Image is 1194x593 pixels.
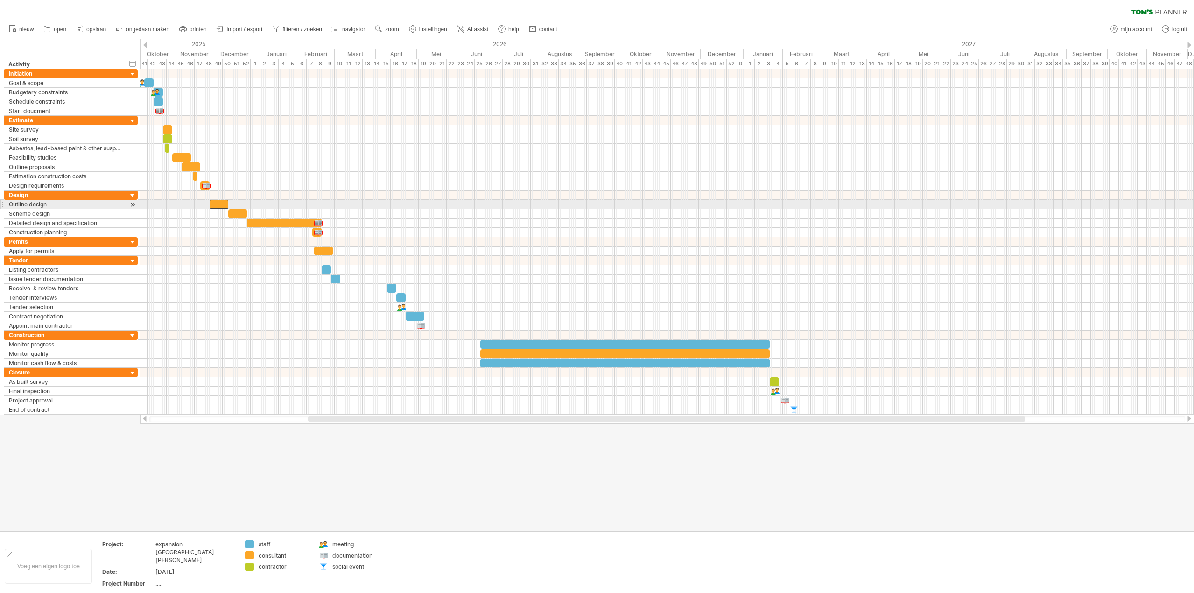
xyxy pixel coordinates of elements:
div: 14 [372,59,381,69]
a: open [41,23,69,35]
div: 41 [624,59,633,69]
div: 5 [288,59,297,69]
span: filteren / zoeken [282,26,322,33]
div: 7 [307,59,316,69]
div: 35 [568,59,577,69]
div: 31 [1025,59,1035,69]
div: Oktober 2027 [1108,49,1147,59]
div: 11 [839,59,848,69]
div: April 2027 [863,49,904,59]
div: 30 [1016,59,1025,69]
div: 32 [540,59,549,69]
div: Outline design [9,200,123,209]
div: November 2025 [176,49,213,59]
div: 2 [260,59,269,69]
div: 8 [316,59,325,69]
div: 52 [727,59,736,69]
div: social event [332,563,383,571]
div: 50 [223,59,232,69]
div: 1 [251,59,260,69]
div: 49 [213,59,223,69]
div: Maart 2027 [820,49,863,59]
div: 16 [885,59,895,69]
div: 29 [1007,59,1016,69]
span: help [508,26,519,33]
span: open [54,26,66,33]
div: Augustus 2026 [540,49,579,59]
div: 25 [475,59,484,69]
div: Appoint main contractor [9,321,123,330]
div: September 2026 [579,49,620,59]
div: 39 [1100,59,1110,69]
div: 45 [1156,59,1166,69]
div: 45 [176,59,185,69]
div: 22 [941,59,951,69]
div: 19 [913,59,923,69]
div: 48 [689,59,699,69]
a: navigator [330,23,368,35]
div: Design [9,191,123,199]
div: 30 [521,59,531,69]
div: 36 [577,59,587,69]
div: 7 [801,59,811,69]
div: 26 [484,59,493,69]
a: instellingen [407,23,450,35]
div: 1 [745,59,755,69]
div: scroll naar activiteit [128,200,137,210]
a: opslaan [74,23,109,35]
div: 47 [680,59,689,69]
div: April 2026 [376,49,417,59]
div: Outline proposals [9,162,123,171]
div: Monitor quality [9,349,123,358]
a: nieuw [7,23,36,35]
div: 51 [717,59,727,69]
span: nieuw [19,26,34,33]
div: 48 [204,59,213,69]
div: Tender interviews [9,293,123,302]
div: Oktober 2025 [133,49,176,59]
div: 20 [923,59,932,69]
div: Pemits [9,237,123,246]
div: 48 [1184,59,1194,69]
div: ..... [155,579,234,587]
div: 5 [783,59,792,69]
div: 50 [708,59,717,69]
div: 52 [241,59,251,69]
div: 9 [325,59,335,69]
div: 20 [428,59,437,69]
div: 18 [904,59,913,69]
div: 12 [848,59,857,69]
div: November 2027 [1147,49,1188,59]
div: 9 [820,59,829,69]
div: Estimation construction costs [9,172,123,181]
div: 17 [400,59,409,69]
div: Construction [9,331,123,339]
div: 37 [1082,59,1091,69]
div: 51 [232,59,241,69]
div: 15 [876,59,885,69]
div: 45 [661,59,671,69]
a: AI assist [455,23,491,35]
div: 41 [1119,59,1128,69]
div: 40 [1110,59,1119,69]
span: instellingen [419,26,447,33]
div: Site survey [9,125,123,134]
div: Mei 2026 [417,49,456,59]
div: Budgetary constraints [9,88,123,97]
div: 10 [335,59,344,69]
div: 34 [1054,59,1063,69]
span: contact [539,26,557,33]
div: 3 [269,59,279,69]
a: import / export [214,23,266,35]
div: 27 [988,59,997,69]
div: 16 [391,59,400,69]
div: Asbestos, lead-based paint & other suspect materials [9,144,123,153]
div: staff [259,540,309,548]
div: December 2025 [213,49,256,59]
div: Oktober 2026 [620,49,661,59]
a: filteren / zoeken [270,23,325,35]
a: printen [177,23,210,35]
div: Soil survey [9,134,123,143]
div: Mei 2027 [904,49,943,59]
div: 23 [951,59,960,69]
